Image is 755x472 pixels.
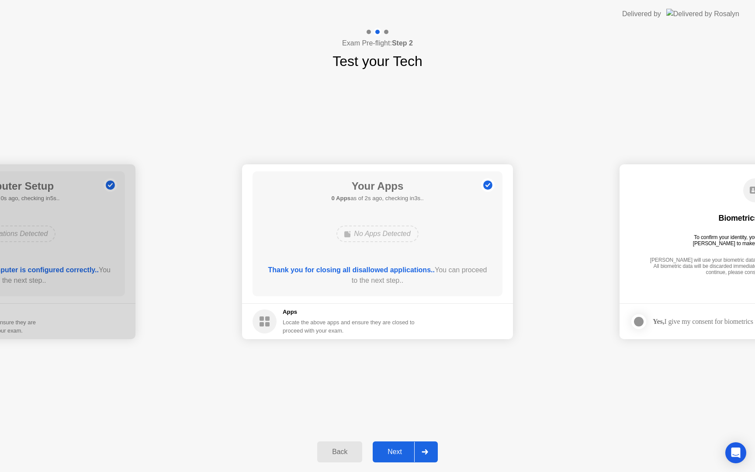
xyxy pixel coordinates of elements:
h1: Your Apps [331,178,423,194]
button: Back [317,441,362,462]
button: Next [373,441,438,462]
h5: as of 2s ago, checking in3s.. [331,194,423,203]
div: Back [320,448,360,456]
div: Locate the above apps and ensure they are closed to proceed with your exam. [283,318,415,335]
h4: Exam Pre-flight: [342,38,413,49]
div: No Apps Detected [336,226,418,242]
div: You can proceed to the next step.. [265,265,490,286]
b: Thank you for closing all disallowed applications.. [268,266,435,274]
div: Next [375,448,414,456]
img: Delivered by Rosalyn [666,9,739,19]
b: Step 2 [392,39,413,47]
h5: Apps [283,308,415,316]
div: Open Intercom Messenger [725,442,746,463]
strong: Yes, [653,318,664,325]
b: 0 Apps [331,195,350,201]
h1: Test your Tech [332,51,423,72]
div: Delivered by [622,9,661,19]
